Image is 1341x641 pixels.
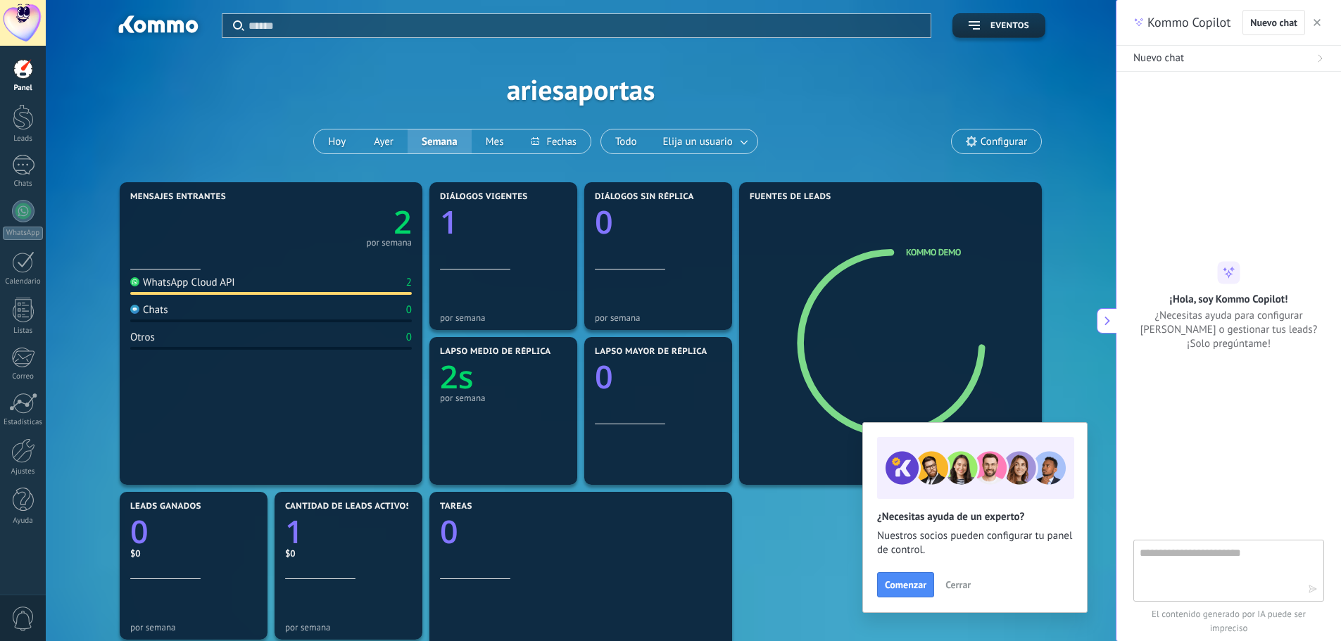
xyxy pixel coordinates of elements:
[885,580,926,590] span: Comenzar
[660,132,736,151] span: Elija un usuario
[1242,10,1305,35] button: Nuevo chat
[3,326,44,336] div: Listas
[3,467,44,476] div: Ajustes
[990,21,1029,31] span: Eventos
[3,516,44,526] div: Ayuda
[595,355,613,398] text: 0
[517,129,590,153] button: Fechas
[130,510,149,553] text: 0
[440,201,458,243] text: 1
[440,192,528,202] span: Diálogos vigentes
[1147,14,1230,31] span: Kommo Copilot
[3,418,44,427] div: Estadísticas
[440,510,722,553] a: 0
[285,547,412,559] div: $0
[750,192,831,202] span: Fuentes de leads
[472,129,518,153] button: Mes
[3,134,44,144] div: Leads
[130,547,257,559] div: $0
[601,129,651,153] button: Todo
[366,239,412,246] div: por semana
[394,201,412,243] text: 2
[130,331,155,344] div: Otros
[440,510,458,553] text: 0
[1133,51,1184,65] span: Nuevo chat
[1170,292,1288,305] h2: ¡Hola, soy Kommo Copilot!
[440,347,551,357] span: Lapso medio de réplica
[945,580,971,590] span: Cerrar
[1250,18,1297,27] span: Nuevo chat
[406,303,412,317] div: 0
[3,227,43,240] div: WhatsApp
[595,347,707,357] span: Lapso mayor de réplica
[130,622,257,633] div: por semana
[3,179,44,189] div: Chats
[595,192,694,202] span: Diálogos sin réplica
[440,502,472,512] span: Tareas
[360,129,408,153] button: Ayer
[440,312,567,323] div: por semana
[595,201,613,243] text: 0
[595,312,722,323] div: por semana
[285,502,411,512] span: Cantidad de leads activos
[906,246,961,258] a: Kommo Demo
[440,355,474,398] text: 2s
[406,331,412,344] div: 0
[130,277,139,286] img: WhatsApp Cloud API
[285,622,412,633] div: por semana
[285,510,412,553] a: 1
[1133,308,1324,350] span: ¿Necesitas ayuda para configurar [PERSON_NAME] o gestionar tus leads? ¡Solo pregúntame!
[1116,46,1341,72] button: Nuevo chat
[408,129,472,153] button: Semana
[939,574,977,595] button: Cerrar
[877,510,1073,523] h2: ¿Necesitas ayuda de un experto?
[130,303,168,317] div: Chats
[1133,607,1324,635] span: El contenido generado por IA puede ser impreciso
[130,192,226,202] span: Mensajes entrantes
[130,510,257,553] a: 0
[952,13,1045,38] button: Eventos
[440,393,567,403] div: por semana
[130,305,139,314] img: Chats
[877,529,1073,557] span: Nuestros socios pueden configurar tu panel de control.
[3,84,44,93] div: Panel
[651,129,757,153] button: Elija un usuario
[3,277,44,286] div: Calendario
[271,201,412,243] a: 2
[130,502,201,512] span: Leads ganados
[877,572,934,597] button: Comenzar
[130,276,235,289] div: WhatsApp Cloud API
[314,129,360,153] button: Hoy
[3,372,44,381] div: Correo
[981,136,1027,148] span: Configurar
[285,510,303,553] text: 1
[406,276,412,289] div: 2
